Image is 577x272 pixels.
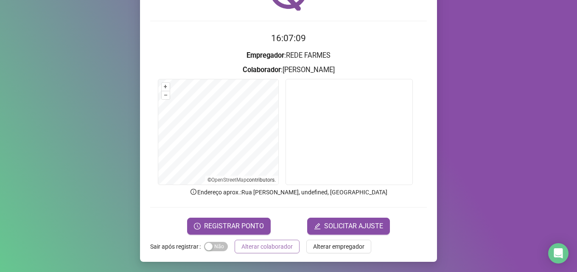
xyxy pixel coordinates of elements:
[314,223,321,230] span: edit
[313,242,364,251] span: Alterar empregador
[307,218,390,235] button: editSOLICITAR AJUSTE
[211,177,246,183] a: OpenStreetMap
[150,50,427,61] h3: : REDE FARMES
[162,91,170,99] button: –
[207,177,276,183] li: © contributors.
[162,83,170,91] button: +
[271,33,306,43] time: 16:07:09
[194,223,201,230] span: clock-circle
[243,66,281,74] strong: Colaborador
[241,242,293,251] span: Alterar colaborador
[190,188,197,196] span: info-circle
[150,64,427,76] h3: : [PERSON_NAME]
[235,240,300,253] button: Alterar colaborador
[306,240,371,253] button: Alterar empregador
[187,218,271,235] button: REGISTRAR PONTO
[246,51,284,59] strong: Empregador
[204,221,264,231] span: REGISTRAR PONTO
[324,221,383,231] span: SOLICITAR AJUSTE
[150,188,427,197] p: Endereço aprox. : Rua [PERSON_NAME], undefined, [GEOGRAPHIC_DATA]
[150,240,204,253] label: Sair após registrar
[548,243,569,264] div: Open Intercom Messenger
